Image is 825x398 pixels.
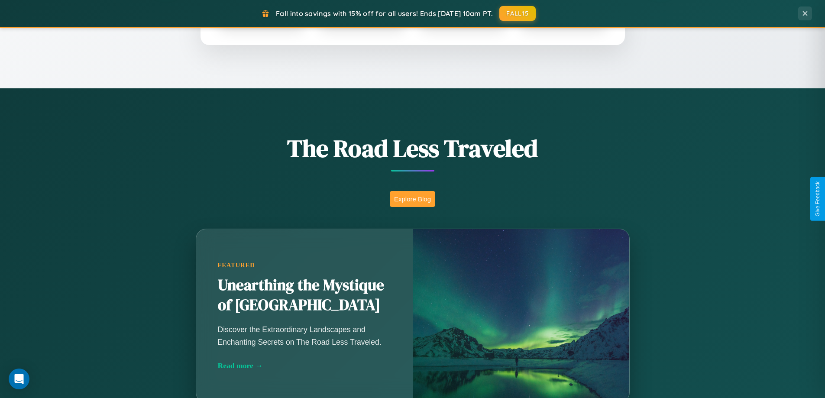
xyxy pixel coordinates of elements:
div: Open Intercom Messenger [9,369,29,389]
p: Discover the Extraordinary Landscapes and Enchanting Secrets on The Road Less Traveled. [218,324,391,348]
h1: The Road Less Traveled [153,132,673,165]
button: Explore Blog [390,191,435,207]
div: Read more → [218,361,391,370]
button: FALL15 [499,6,536,21]
div: Give Feedback [815,181,821,217]
h2: Unearthing the Mystique of [GEOGRAPHIC_DATA] [218,275,391,315]
div: Featured [218,262,391,269]
span: Fall into savings with 15% off for all users! Ends [DATE] 10am PT. [276,9,493,18]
